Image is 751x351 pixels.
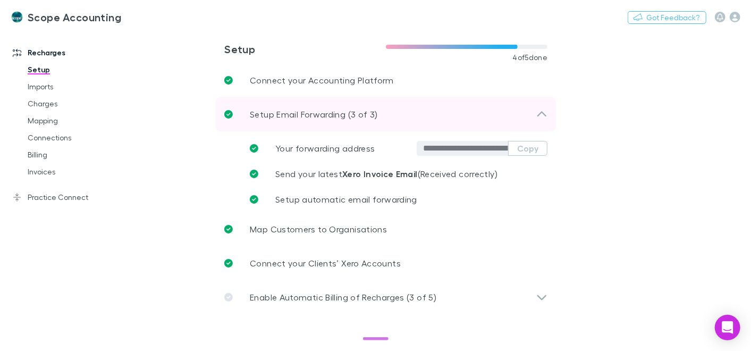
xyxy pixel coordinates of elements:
div: Setup Email Forwarding (3 of 3) [216,97,556,131]
p: Connect your Accounting Platform [250,74,394,87]
p: Setup Email Forwarding (3 of 3) [250,108,377,121]
a: Setup automatic email forwarding [241,187,547,212]
div: Open Intercom Messenger [715,315,740,340]
button: Got Feedback? [628,11,706,24]
a: Practice Connect [2,189,138,206]
h3: Setup [224,43,386,55]
span: Send your latest (Received correctly) [275,169,497,179]
span: 4 of 5 done [513,53,548,62]
a: Billing [17,146,138,163]
p: Map Customers to Organisations [250,223,387,236]
strong: Xero Invoice Email [342,169,418,179]
a: Imports [17,78,138,95]
p: Enable Automatic Billing of Recharges (3 of 5) [250,291,436,304]
a: Send your latestXero Invoice Email(Received correctly) [241,161,547,187]
a: Connect your Clients’ Xero Accounts [216,246,556,280]
a: Setup [17,61,138,78]
button: Copy [508,141,547,156]
a: Scope Accounting [4,4,128,30]
a: Recharges [2,44,138,61]
a: Connections [17,129,138,146]
a: Connect your Accounting Platform [216,63,556,97]
span: Setup automatic email forwarding [275,194,417,204]
p: Connect your Clients’ Xero Accounts [250,257,401,270]
a: Invoices [17,163,138,180]
a: Charges [17,95,138,112]
h3: Scope Accounting [28,11,121,23]
a: Mapping [17,112,138,129]
img: Scope Accounting's Logo [11,11,23,23]
div: Enable Automatic Billing of Recharges (3 of 5) [216,280,556,314]
a: Map Customers to Organisations [216,212,556,246]
span: Your forwarding address [275,143,375,153]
